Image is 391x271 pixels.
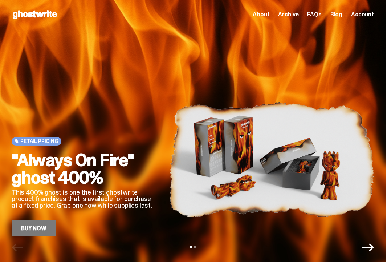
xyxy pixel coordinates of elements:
[190,246,192,248] button: View slide 1
[170,83,374,236] img: "Always On Fire" ghost 400%
[351,12,374,17] a: Account
[194,246,196,248] button: View slide 2
[12,220,56,236] a: Buy Now
[330,12,342,17] a: Blog
[362,242,374,253] button: Next
[12,189,158,209] p: This 400% ghost is one the first ghostwrite product franchises that is available for purchase at ...
[278,12,298,17] a: Archive
[307,12,321,17] a: FAQs
[253,12,269,17] a: About
[12,151,158,186] h2: "Always On Fire" ghost 400%
[20,138,58,144] span: Retail Pricing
